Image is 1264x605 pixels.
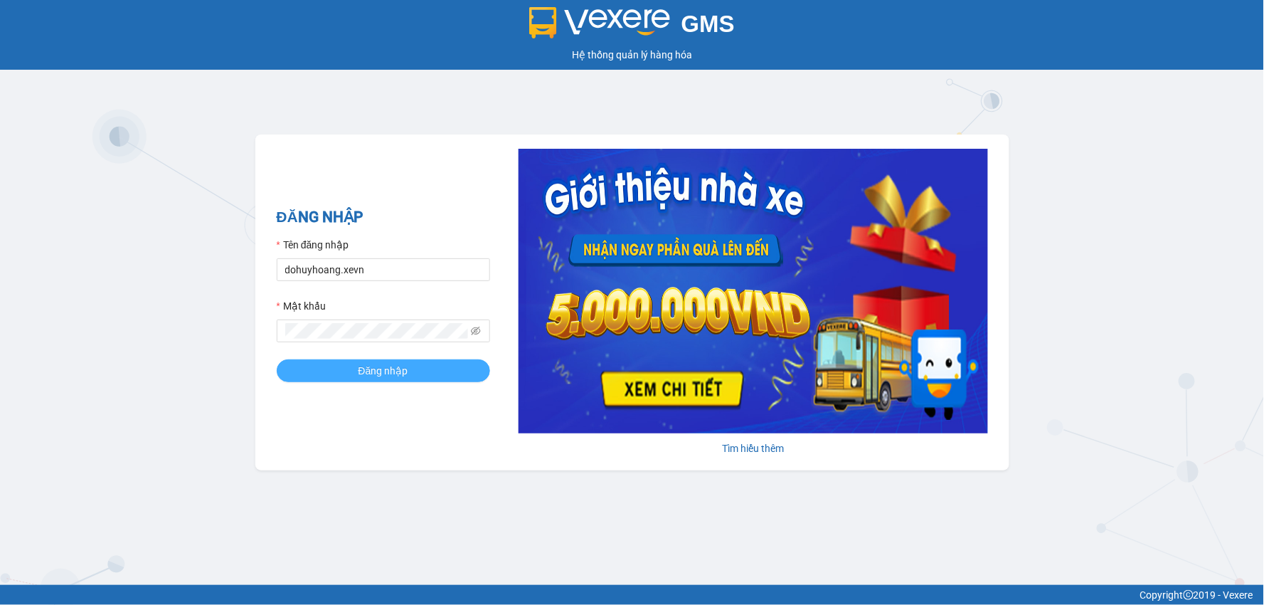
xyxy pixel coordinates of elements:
[277,359,490,382] button: Đăng nhập
[681,11,735,37] span: GMS
[519,149,988,433] img: banner-0
[359,363,408,379] span: Đăng nhập
[4,47,1260,63] div: Hệ thống quản lý hàng hóa
[277,206,490,229] h2: ĐĂNG NHẬP
[285,323,469,339] input: Mật khẩu
[529,21,735,33] a: GMS
[11,587,1253,603] div: Copyright 2019 - Vexere
[519,441,988,456] div: Tìm hiểu thêm
[277,237,349,253] label: Tên đăng nhập
[277,258,490,281] input: Tên đăng nhập
[471,326,481,336] span: eye-invisible
[1184,590,1194,600] span: copyright
[529,7,670,38] img: logo 2
[277,298,326,314] label: Mật khẩu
